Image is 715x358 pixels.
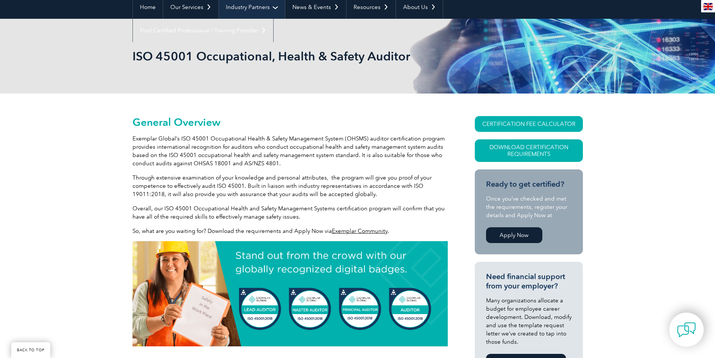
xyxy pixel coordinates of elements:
[132,49,421,63] h1: ISO 45001 Occupational, Health & Safety Auditor
[486,272,572,291] h3: Need financial support from your employer?
[332,228,388,234] a: Exemplar Community
[486,195,572,219] p: Once you’ve checked and met the requirements, register your details and Apply Now at
[475,139,583,162] a: Download Certification Requirements
[486,296,572,346] p: Many organizations allocate a budget for employee career development. Download, modify and use th...
[132,134,448,168] p: Exemplar Global’s ISO 45001 Occupational Health & Safety Management System (OHSMS) auditor certif...
[132,241,448,346] img: digital badge
[132,204,448,221] p: Overall, our ISO 45001 Occupational Health and Safety Management Systems certification program wi...
[486,180,572,189] h3: Ready to get certified?
[132,227,448,235] p: So, what are you waiting for? Download the requirements and Apply Now via .
[486,227,542,243] a: Apply Now
[132,174,448,198] p: Through extensive examination of your knowledge and personal attributes, the program will give yo...
[11,342,50,358] a: BACK TO TOP
[677,320,696,339] img: contact-chat.png
[132,116,448,128] h2: General Overview
[703,3,713,10] img: en
[475,116,583,132] a: CERTIFICATION FEE CALCULATOR
[133,19,273,42] a: Find Certified Professional / Training Provider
